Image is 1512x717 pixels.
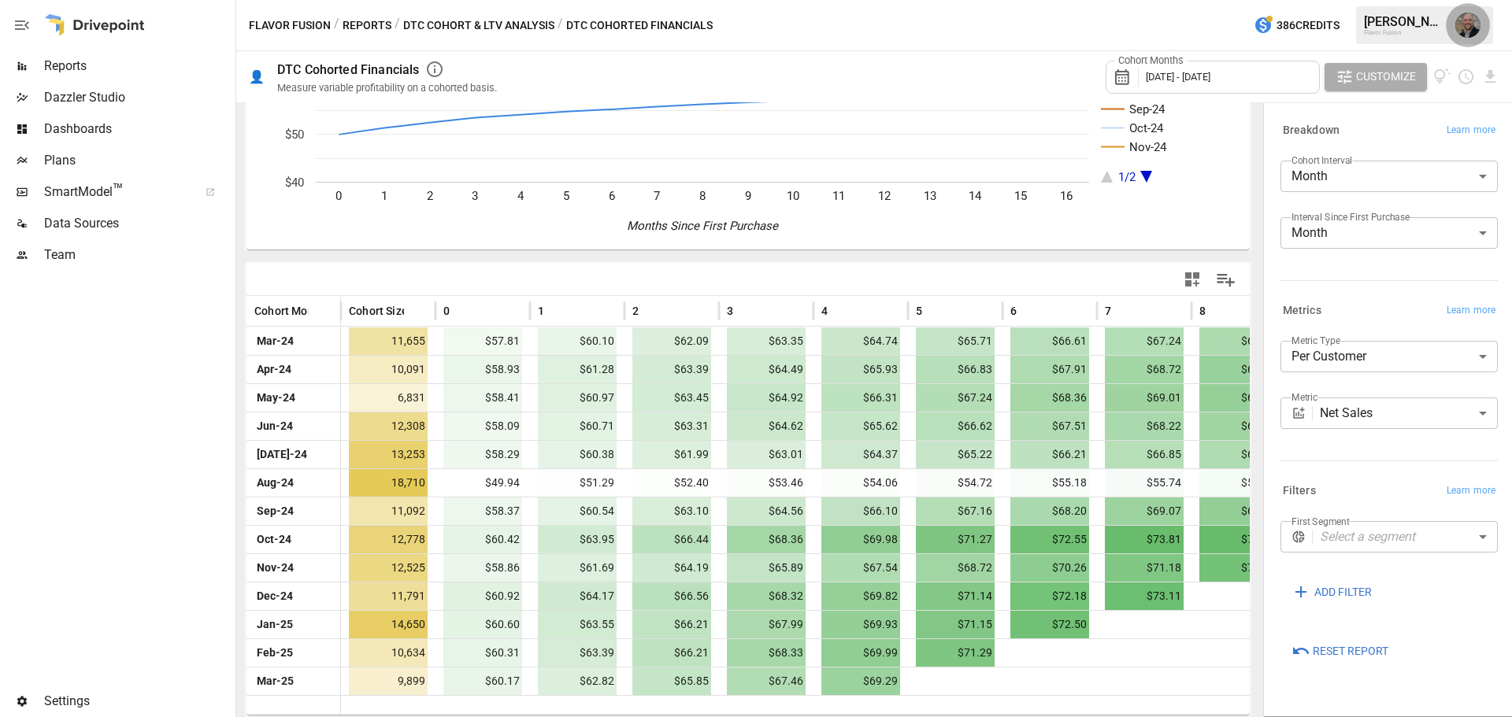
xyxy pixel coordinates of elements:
span: 11,791 [349,582,428,610]
text: 0 [335,189,342,203]
span: [DATE] - [DATE] [1146,71,1210,83]
span: Mar-25 [254,667,296,695]
button: Reports [343,16,391,35]
span: $71.29 [916,639,995,667]
span: $58.37 [443,497,522,525]
span: $64.19 [632,554,711,582]
span: Dazzler Studio [44,88,232,107]
text: 2 [427,189,433,203]
button: Sort [924,300,946,322]
text: Months Since First Purchase [627,219,779,233]
span: May-24 [254,384,298,412]
span: $63.35 [727,327,806,355]
button: ADD FILTER [1280,578,1383,606]
span: Sep-24 [254,497,296,525]
div: [PERSON_NAME] [1364,14,1446,29]
span: SmartModel [44,183,188,201]
button: Download report [1481,68,1499,86]
label: Cohort Interval [1291,153,1352,167]
span: $67.99 [727,611,806,638]
span: $67.16 [916,497,995,525]
span: $73.11 [1105,582,1184,610]
label: Metric Type [1291,334,1340,347]
span: $68.32 [727,582,806,610]
h6: Breakdown [1283,122,1340,139]
h6: Metrics [1283,302,1321,320]
span: Team [44,246,232,264]
span: $66.21 [632,611,711,638]
span: $61.69 [538,554,617,582]
span: $51.29 [538,469,617,497]
div: / [395,16,400,35]
span: $60.54 [538,497,617,525]
span: $58.09 [443,412,522,440]
button: Customize [1325,63,1427,91]
button: Sort [310,300,332,322]
span: $65.71 [916,327,995,355]
span: $66.85 [1105,441,1184,468]
span: 14,650 [349,611,428,638]
img: Dustin Jacobson [1455,13,1480,38]
span: 18,710 [349,469,428,497]
span: Cohort Month [254,303,324,319]
span: Feb-25 [254,639,295,667]
span: $60.38 [538,441,617,468]
span: $60.60 [443,611,522,638]
span: $67.98 [1199,327,1278,355]
span: $64.62 [727,412,806,440]
span: 8 [1199,303,1206,319]
span: 2 [632,303,639,319]
span: $66.21 [632,639,711,667]
span: Jun-24 [254,412,295,440]
span: Learn more [1447,483,1495,499]
span: $66.44 [632,526,711,553]
span: $49.94 [443,469,522,497]
span: $66.10 [821,497,900,525]
button: View documentation [1433,63,1451,91]
span: $54.72 [916,469,995,497]
span: $64.74 [821,327,900,355]
label: Metric [1291,390,1317,404]
span: 386 Credits [1277,16,1340,35]
text: 12 [878,189,891,203]
span: $61.99 [632,441,711,468]
span: $68.22 [1105,412,1184,440]
span: $69.29 [821,667,900,695]
div: Net Sales [1320,397,1498,429]
label: Cohort Months [1114,54,1188,68]
button: Sort [829,300,851,322]
span: $65.22 [916,441,995,468]
button: Flavor Fusion [249,16,331,35]
span: $66.83 [916,356,995,383]
button: Sort [1113,300,1135,322]
button: Sort [406,300,428,322]
span: Jan-25 [254,611,295,638]
div: DTC Cohorted Financials [277,62,419,77]
span: $66.31 [821,384,900,412]
span: $65.93 [821,356,900,383]
text: 14 [969,189,982,203]
span: Learn more [1447,123,1495,139]
text: 10 [787,189,799,203]
span: $68.72 [1105,356,1184,383]
span: $58.93 [443,356,522,383]
span: $63.31 [632,412,711,440]
span: 12,308 [349,412,428,440]
text: 15 [1014,189,1027,203]
span: 10,634 [349,639,428,667]
span: $60.97 [538,384,617,412]
span: [DATE]-24 [254,441,309,468]
span: $63.39 [632,356,711,383]
div: 👤 [249,69,265,84]
span: Dec-24 [254,582,295,610]
div: Flavor Fusion [1364,29,1446,36]
span: $63.45 [632,384,711,412]
span: $62.82 [538,667,617,695]
span: $71.14 [916,582,995,610]
span: $69.98 [821,526,900,553]
span: Cohort Size [349,303,408,319]
span: $68.85 [1199,412,1278,440]
span: $69.99 [821,639,900,667]
span: $64.49 [727,356,806,383]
